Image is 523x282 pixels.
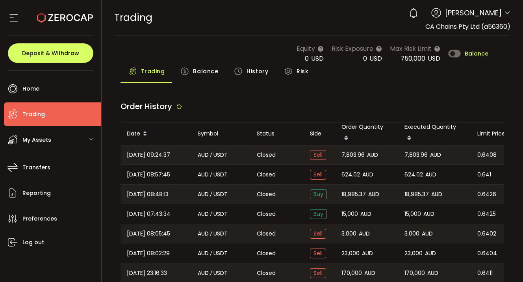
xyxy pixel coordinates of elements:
[297,44,315,54] span: Equity
[210,190,212,199] em: /
[310,229,326,239] span: Sell
[198,170,209,179] span: AUD
[465,51,488,56] span: Balance
[257,230,276,238] span: Closed
[477,210,496,219] span: 0.6425
[213,249,228,258] span: USDT
[430,150,441,160] span: AUD
[121,101,172,112] span: Order History
[431,190,442,199] span: AUD
[404,249,423,258] span: 23,000
[425,22,510,31] span: CA Chains Pty Ltd (a56360)
[193,63,218,79] span: Balance
[114,11,152,24] span: Trading
[247,63,268,79] span: History
[404,190,429,199] span: 18,985.37
[127,210,171,219] span: [DATE] 07:43:34
[427,269,438,278] span: AUD
[310,170,326,180] span: Sell
[359,229,370,238] span: AUD
[341,249,360,258] span: 23,000
[22,213,57,224] span: Preferences
[304,129,335,138] div: Side
[341,229,356,238] span: 3,000
[250,129,304,138] div: Status
[257,190,276,199] span: Closed
[210,210,212,219] em: /
[369,54,382,63] span: USD
[445,7,502,18] span: [PERSON_NAME]
[8,43,93,63] button: Deposit & Withdraw
[428,54,440,63] span: USD
[425,170,436,179] span: AUD
[257,269,276,277] span: Closed
[297,63,308,79] span: Risk
[213,210,228,219] span: USDT
[310,150,326,160] span: Sell
[210,249,212,258] em: /
[22,187,51,199] span: Reporting
[477,150,497,160] span: 0.6408
[401,54,425,63] span: 750,000
[341,269,362,278] span: 170,000
[341,190,366,199] span: 18,985.37
[127,150,170,160] span: [DATE] 09:24:37
[404,269,425,278] span: 170,000
[310,189,327,199] span: Buy
[404,229,419,238] span: 3,000
[341,150,365,160] span: 7,803.96
[341,170,360,179] span: 624.02
[310,209,327,219] span: Buy
[213,229,228,238] span: USDT
[425,249,436,258] span: AUD
[477,170,491,179] span: 0.641
[22,50,79,56] span: Deposit & Withdraw
[22,237,44,248] span: Log out
[198,210,209,219] span: AUD
[22,109,45,120] span: Trading
[362,170,373,179] span: AUD
[127,269,167,278] span: [DATE] 23:16:33
[477,190,496,199] span: 0.6426
[423,210,434,219] span: AUD
[210,170,212,179] em: /
[332,44,373,54] span: Risk Exposure
[210,229,212,238] em: /
[367,150,378,160] span: AUD
[363,54,367,63] span: 0
[210,269,212,278] em: /
[127,170,170,179] span: [DATE] 08:57:45
[310,268,326,278] span: Sell
[141,63,165,79] span: Trading
[477,229,496,238] span: 0.6402
[310,249,326,258] span: Sell
[22,83,39,95] span: Home
[198,190,209,199] span: AUD
[305,54,309,63] span: 0
[364,269,375,278] span: AUD
[404,170,423,179] span: 624.02
[22,162,50,173] span: Transfers
[257,151,276,159] span: Closed
[404,210,421,219] span: 15,000
[362,249,373,258] span: AUD
[477,269,493,278] span: 0.6411
[368,190,379,199] span: AUD
[127,249,170,258] span: [DATE] 08:02:29
[213,190,228,199] span: USDT
[390,44,432,54] span: Max Risk Limit
[213,150,228,160] span: USDT
[22,134,51,146] span: My Assets
[257,171,276,179] span: Closed
[198,229,209,238] span: AUD
[257,210,276,218] span: Closed
[398,122,471,145] div: Executed Quantity
[191,129,250,138] div: Symbol
[477,249,497,258] span: 0.6404
[127,229,170,238] span: [DATE] 08:05:45
[213,170,228,179] span: USDT
[311,54,324,63] span: USD
[198,150,209,160] span: AUD
[127,190,169,199] span: [DATE] 08:48:13
[210,150,212,160] em: /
